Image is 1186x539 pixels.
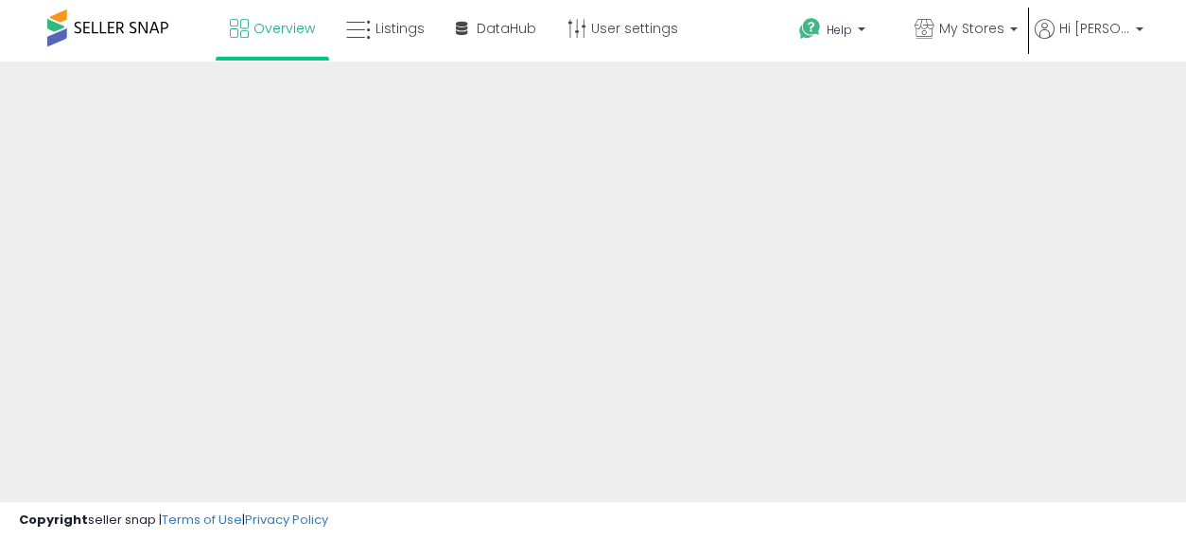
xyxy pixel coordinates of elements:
[827,22,852,38] span: Help
[245,511,328,529] a: Privacy Policy
[162,511,242,529] a: Terms of Use
[1059,19,1130,38] span: Hi [PERSON_NAME]
[375,19,425,38] span: Listings
[1035,19,1143,61] a: Hi [PERSON_NAME]
[19,511,88,529] strong: Copyright
[477,19,536,38] span: DataHub
[253,19,315,38] span: Overview
[798,17,822,41] i: Get Help
[939,19,1004,38] span: My Stores
[784,3,898,61] a: Help
[19,512,328,530] div: seller snap | |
